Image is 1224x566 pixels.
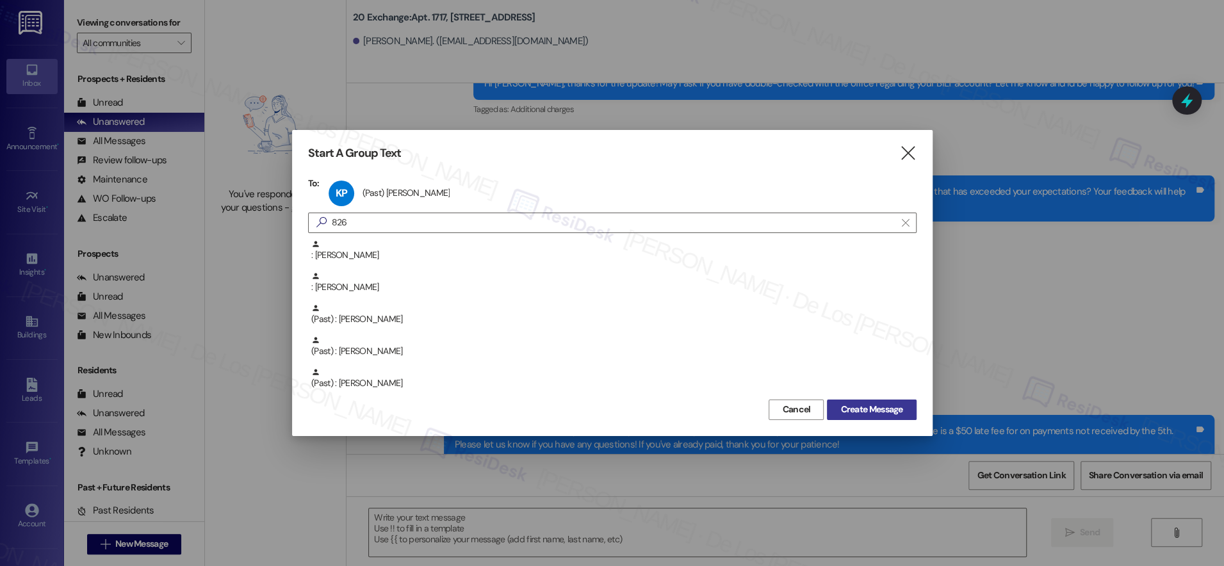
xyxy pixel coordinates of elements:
[782,403,810,416] span: Cancel
[308,146,402,161] h3: Start A Group Text
[308,239,917,271] div: : [PERSON_NAME]
[769,400,824,420] button: Cancel
[308,303,917,336] div: (Past) : [PERSON_NAME]
[311,303,917,326] div: (Past) : [PERSON_NAME]
[902,218,909,228] i: 
[827,400,916,420] button: Create Message
[311,336,917,358] div: (Past) : [PERSON_NAME]
[308,271,917,303] div: : [PERSON_NAME]
[311,368,917,390] div: (Past) : [PERSON_NAME]
[840,403,902,416] span: Create Message
[308,177,320,189] h3: To:
[311,239,917,262] div: : [PERSON_NAME]
[311,271,917,294] div: : [PERSON_NAME]
[308,336,917,368] div: (Past) : [PERSON_NAME]
[311,216,332,229] i: 
[899,147,917,160] i: 
[308,368,917,400] div: (Past) : [PERSON_NAME]
[336,186,347,200] span: KP
[362,187,450,198] div: (Past) [PERSON_NAME]
[895,213,916,232] button: Clear text
[332,214,895,232] input: Search for any contact or apartment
